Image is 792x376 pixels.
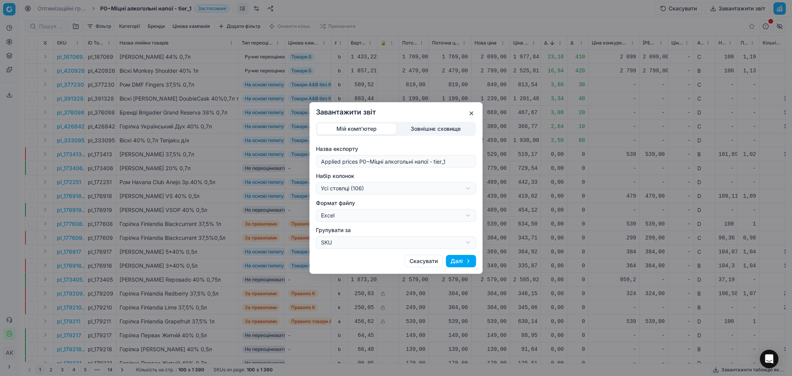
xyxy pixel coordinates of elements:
[316,226,476,234] label: Групувати за
[405,255,443,267] button: Скасувати
[316,172,476,180] label: Набір колонок
[396,123,475,135] button: Зовнішнє сховище
[316,145,476,153] label: Назва експорту
[316,199,476,207] label: Формат файлу
[446,255,476,267] button: Далі
[316,109,476,116] h2: Завантажити звіт
[317,123,396,135] button: Мій комп'ютер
